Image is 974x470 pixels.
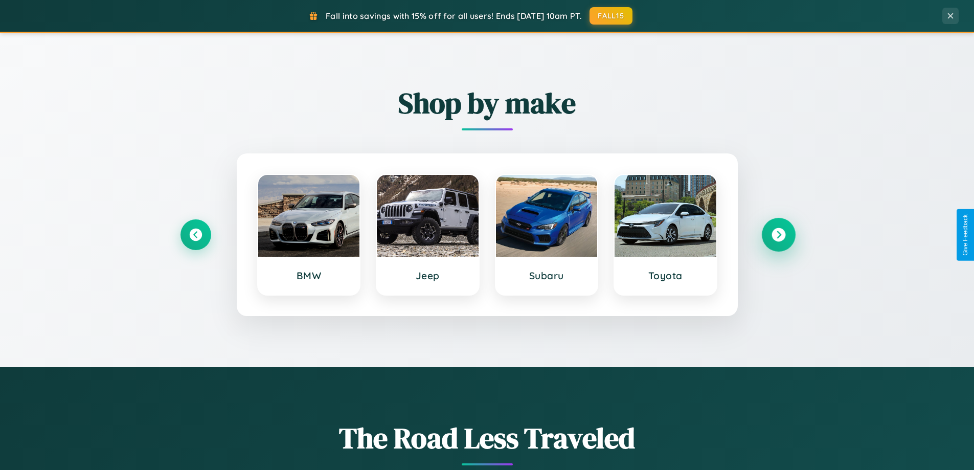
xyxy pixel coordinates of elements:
[962,214,969,256] div: Give Feedback
[180,83,794,123] h2: Shop by make
[590,7,632,25] button: FALL15
[180,418,794,458] h1: The Road Less Traveled
[387,270,468,282] h3: Jeep
[268,270,350,282] h3: BMW
[506,270,587,282] h3: Subaru
[625,270,706,282] h3: Toyota
[326,11,582,21] span: Fall into savings with 15% off for all users! Ends [DATE] 10am PT.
